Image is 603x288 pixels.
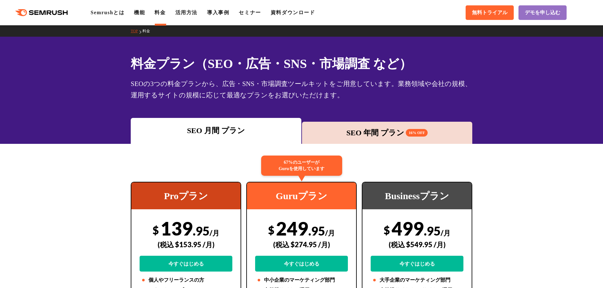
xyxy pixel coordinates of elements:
a: 今すぐはじめる [371,256,463,272]
div: 499 [371,217,463,272]
li: 中小企業のマーケティング部門 [255,276,348,284]
span: .95 [424,224,441,238]
a: セミナー [239,10,261,15]
div: SEO 年間 プラン [305,127,469,138]
span: $ [268,224,274,236]
div: Businessプラン [362,182,472,209]
div: Proプラン [131,182,241,209]
span: デモを申し込む [525,9,560,16]
div: 139 [140,217,232,272]
a: 料金 [142,29,155,33]
li: 大手企業のマーケティング部門 [371,276,463,284]
div: (税込 $549.95 /月) [371,233,463,256]
span: .95 [193,224,210,238]
a: デモを申し込む [518,5,567,20]
span: $ [384,224,390,236]
a: 活用方法 [175,10,198,15]
div: Guruプラン [247,182,356,209]
div: 67%のユーザーが Guruを使用しています [261,156,342,176]
span: 16% OFF [406,129,428,137]
a: 無料トライアル [466,5,514,20]
a: 資料ダウンロード [271,10,315,15]
a: Semrushとは [91,10,124,15]
span: $ [153,224,159,236]
div: 249 [255,217,348,272]
span: 無料トライアル [472,9,507,16]
div: (税込 $274.95 /月) [255,233,348,256]
a: 今すぐはじめる [255,256,348,272]
div: SEO 月間 プラン [134,125,298,136]
span: .95 [308,224,325,238]
a: TOP [131,29,142,33]
a: 機能 [134,10,145,15]
span: /月 [441,229,450,237]
a: 導入事例 [207,10,229,15]
a: 料金 [154,10,166,15]
div: (税込 $153.95 /月) [140,233,232,256]
span: /月 [325,229,335,237]
h1: 料金プラン（SEO・広告・SNS・市場調査 など） [131,54,472,73]
li: 個人やフリーランスの方 [140,276,232,284]
span: /月 [210,229,219,237]
div: SEOの3つの料金プランから、広告・SNS・市場調査ツールキットをご用意しています。業務領域や会社の規模、運用するサイトの規模に応じて最適なプランをお選びいただけます。 [131,78,472,101]
a: 今すぐはじめる [140,256,232,272]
